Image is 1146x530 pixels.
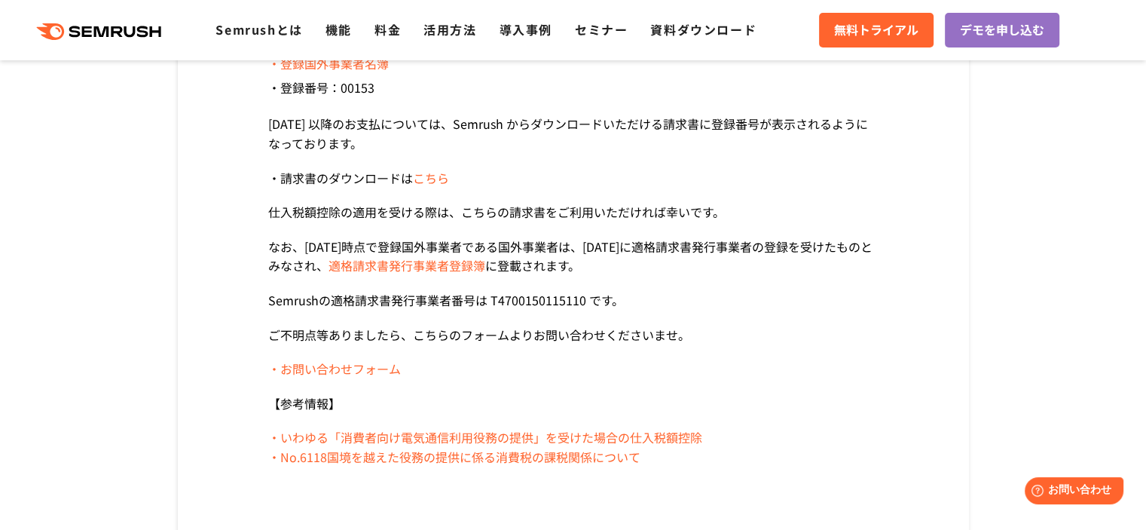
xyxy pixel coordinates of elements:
[423,20,476,38] a: 活用方法
[268,115,879,153] p: [DATE] 以降のお支払については、Semrush からダウンロードいただける請求書に登録番号が表示されるようになっております。
[500,20,552,38] a: 導入事例
[819,13,934,47] a: 無料トライアル
[268,169,879,188] p: ・請求書のダウンロードは
[268,203,879,222] p: 仕入税額控除の適用を受ける際は、こちらの請求書をご利用いただければ幸いです。
[1012,471,1129,513] iframe: Help widget launcher
[575,20,628,38] a: セミナー
[268,448,640,466] a: ・No.6118国境を越えた役務の提供に係る消費税の課税関係について
[268,291,879,311] p: Semrushの適格請求書発行事業者番号は T4700150115110 です。
[329,256,485,274] a: 適格請求書発行事業者登録簿
[215,20,302,38] a: Semrushとは
[325,20,352,38] a: 機能
[268,326,879,345] p: ご不明点等ありましたら、こちらのフォームよりお問い合わせくださいませ。
[268,360,401,378] a: ・お問い合わせフォーム
[945,13,1059,47] a: デモを申し込む
[374,20,401,38] a: 料金
[834,20,918,40] span: 無料トライアル
[268,394,879,414] p: 【参考情報】
[268,237,879,276] p: なお、[DATE]時点で登録国外事業者である国外事業者は、[DATE]に適格請求書発行事業者の登録を受けたものとみなされ、 に登載されます。
[960,20,1044,40] span: デモを申し込む
[413,169,449,187] a: こちら
[650,20,756,38] a: 資料ダウンロード
[268,75,879,100] li: ・登録番号：00153
[268,428,702,446] a: ・いわゆる「消費者向け電気通信利用役務の提供」を受けた場合の仕入税額控除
